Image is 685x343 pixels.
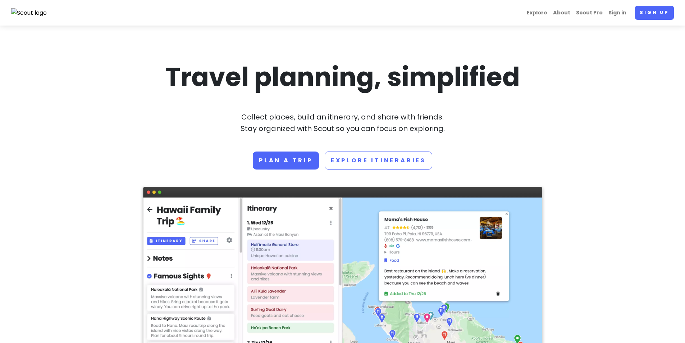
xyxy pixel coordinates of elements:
a: Explore [524,6,550,20]
a: Explore Itineraries [325,152,432,170]
a: Plan a trip [253,152,319,170]
a: About [550,6,573,20]
p: Collect places, build an itinerary, and share with friends. Stay organized with Scout so you can ... [143,111,542,134]
a: Sign in [606,6,629,20]
a: Sign up [635,6,674,20]
h1: Travel planning, simplified [143,60,542,94]
a: Scout Pro [573,6,606,20]
img: Scout logo [11,8,47,18]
